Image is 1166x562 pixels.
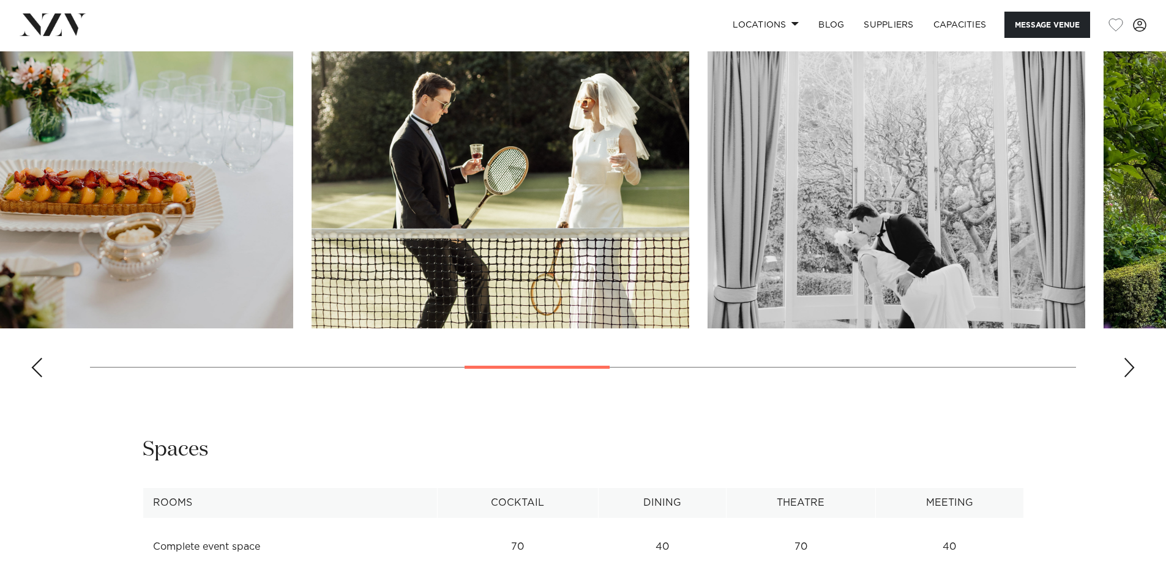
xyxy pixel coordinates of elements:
[726,532,875,562] td: 70
[599,532,727,562] td: 40
[726,488,875,518] th: Theatre
[723,12,809,38] a: Locations
[599,488,727,518] th: Dining
[143,532,437,562] td: Complete event space
[143,436,209,464] h2: Spaces
[809,12,854,38] a: BLOG
[875,488,1023,518] th: Meeting
[708,51,1085,328] swiper-slide: 9 / 17
[20,13,86,35] img: nzv-logo.png
[875,532,1023,562] td: 40
[854,12,923,38] a: SUPPLIERS
[437,488,599,518] th: Cocktail
[312,51,689,328] swiper-slide: 8 / 17
[143,488,437,518] th: Rooms
[437,532,599,562] td: 70
[1004,12,1090,38] button: Message Venue
[924,12,996,38] a: Capacities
